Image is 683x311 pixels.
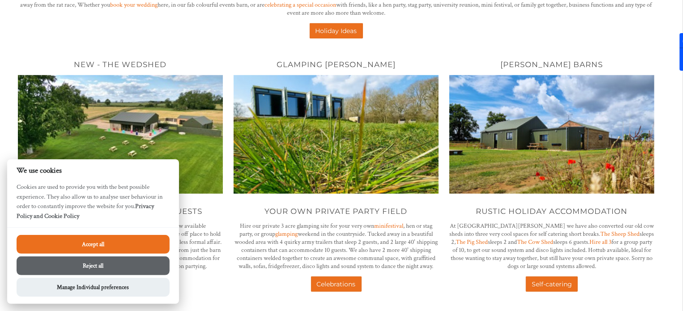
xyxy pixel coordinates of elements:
a: celebrating a special occasion [265,1,337,9]
a: Privacy Policy and Cookie Policy [17,202,154,220]
a: book your wedding [111,1,158,9]
h2: We use cookies [7,166,179,175]
a: Self-catering [526,277,578,292]
a: Celebrations [311,277,362,292]
a: The Pig Shed [456,238,488,246]
button: Accept all [17,235,170,254]
h2: Rustic holiday accommodation [449,207,654,216]
p: Cookies are used to provide you with the best possible experience. They also allow us to analyse ... [7,182,179,227]
button: Manage Individual preferences [17,278,170,297]
a: The Cow Shed [517,238,554,246]
a: Holiday Ideas [310,23,363,38]
img: Glamping_T.full.jpg [234,75,439,194]
img: Wedshed_from_above.full.jpg [18,75,223,194]
a: Hire all 3 [590,238,612,246]
h2: NEW - The Wedshed [18,60,223,69]
h2: [PERSON_NAME] Barns [449,60,654,69]
a: minifestival [374,222,403,230]
p: At [GEOGRAPHIC_DATA][PERSON_NAME] we have also converted our old cow sheds into three very cool s... [449,222,654,270]
h2: Glamping [PERSON_NAME] [234,60,439,69]
img: 20210802_115430.original.full.jpg [449,75,654,194]
a: The Sheep Shed [601,230,640,238]
h2: Your own private party field [234,207,439,216]
p: Hire our private 3 acre glamping site for your very own , hen or stag party, or group weekend in ... [234,222,439,270]
a: glamping [275,230,298,238]
button: Reject all [17,256,170,275]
